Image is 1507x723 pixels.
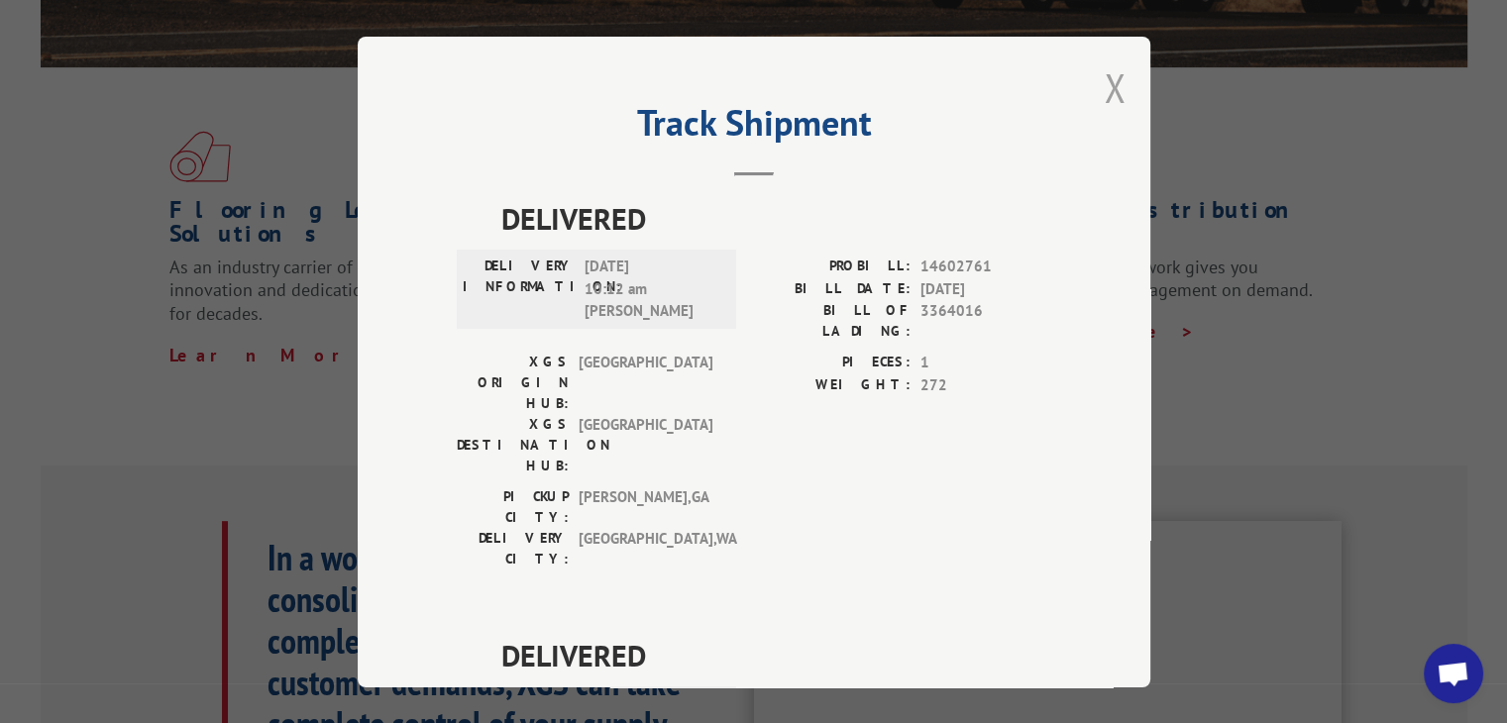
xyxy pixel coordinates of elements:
[579,414,712,476] span: [GEOGRAPHIC_DATA]
[754,256,911,278] label: PROBILL:
[579,486,712,528] span: [PERSON_NAME] , GA
[754,373,911,396] label: WEIGHT:
[754,277,911,300] label: BILL DATE:
[754,300,911,342] label: BILL OF LADING:
[585,256,718,323] span: [DATE] 10:12 am [PERSON_NAME]
[920,373,1051,396] span: 272
[579,528,712,569] span: [GEOGRAPHIC_DATA] , WA
[754,352,911,374] label: PIECES:
[463,256,575,323] label: DELIVERY INFORMATION:
[457,352,569,414] label: XGS ORIGIN HUB:
[1424,644,1483,703] a: Open chat
[920,256,1051,278] span: 14602761
[501,196,1051,241] span: DELIVERED
[457,109,1051,147] h2: Track Shipment
[920,352,1051,374] span: 1
[457,414,569,476] label: XGS DESTINATION HUB:
[920,277,1051,300] span: [DATE]
[1104,61,1126,114] button: Close modal
[579,352,712,414] span: [GEOGRAPHIC_DATA]
[920,300,1051,342] span: 3364016
[457,528,569,569] label: DELIVERY CITY:
[501,633,1051,677] span: DELIVERED
[457,486,569,528] label: PICKUP CITY:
